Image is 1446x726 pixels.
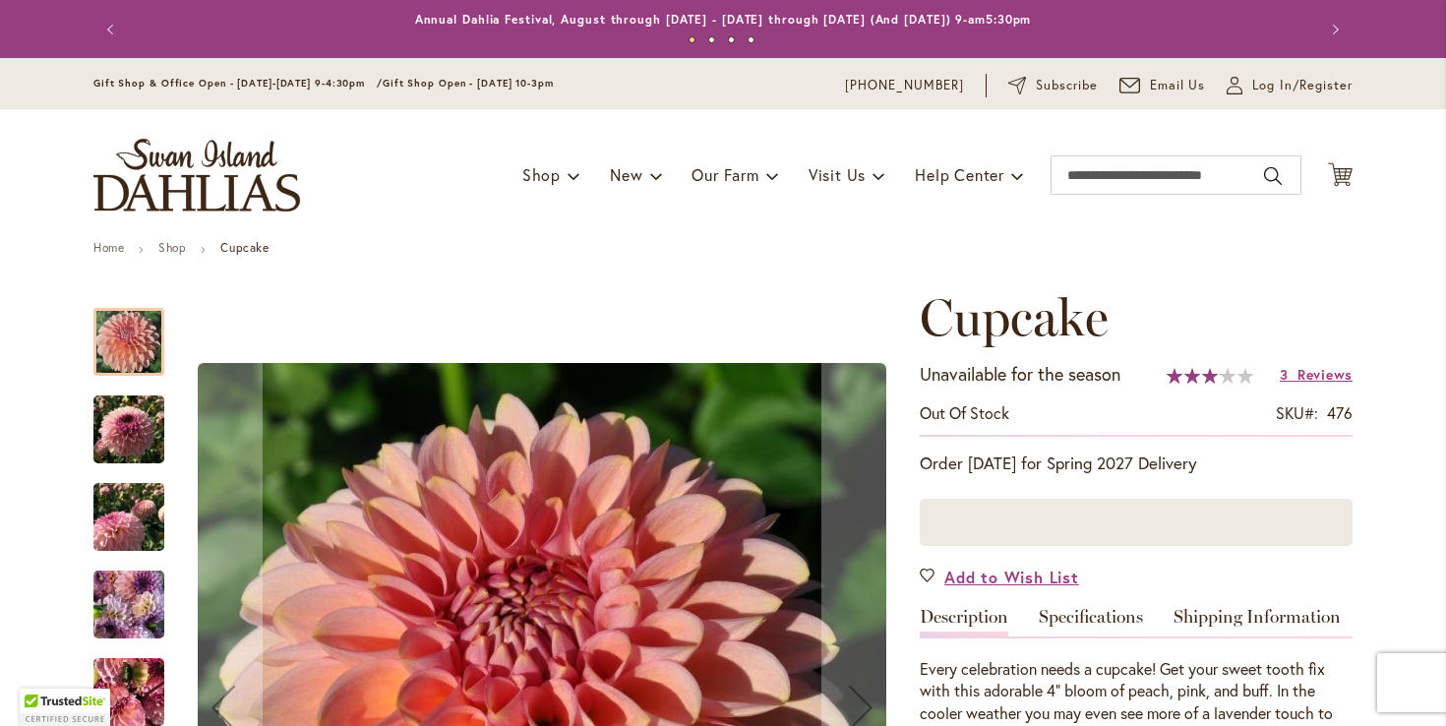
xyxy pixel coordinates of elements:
div: Availability [920,402,1009,425]
strong: Cupcake [220,240,269,255]
a: Shop [158,240,186,255]
a: Shipping Information [1174,608,1341,636]
span: Shop [522,164,561,185]
span: Subscribe [1036,76,1098,95]
span: New [610,164,642,185]
button: Next [1313,10,1353,49]
a: Email Us [1119,76,1206,95]
a: Log In/Register [1227,76,1353,95]
a: [PHONE_NUMBER] [845,76,964,95]
span: Out of stock [920,402,1009,423]
span: Add to Wish List [944,566,1079,588]
button: 2 of 4 [708,36,715,43]
button: 1 of 4 [689,36,695,43]
a: Specifications [1039,608,1143,636]
a: store logo [93,139,300,212]
span: Log In/Register [1252,76,1353,95]
a: Home [93,240,124,255]
div: Cupcake [93,551,184,638]
span: Reviews [1297,365,1353,384]
span: Gift Shop & Office Open - [DATE]-[DATE] 9-4:30pm / [93,77,383,90]
div: 476 [1327,402,1353,425]
span: Help Center [915,164,1004,185]
div: Cupcake [93,638,184,726]
p: Order [DATE] for Spring 2027 Delivery [920,452,1353,475]
span: Visit Us [809,164,866,185]
span: Our Farm [692,164,758,185]
div: Cupcake [93,463,184,551]
span: 3 [1280,365,1289,384]
div: Cupcake [93,288,184,376]
div: Cupcake [93,376,184,463]
button: Previous [93,10,133,49]
img: Cupcake [93,383,164,477]
button: 3 of 4 [728,36,735,43]
span: Gift Shop Open - [DATE] 10-3pm [383,77,554,90]
a: 3 Reviews [1280,365,1353,384]
strong: SKU [1276,402,1318,423]
a: Annual Dahlia Festival, August through [DATE] - [DATE] through [DATE] (And [DATE]) 9-am5:30pm [415,12,1032,27]
p: Unavailable for the season [920,362,1120,388]
div: TrustedSite Certified [20,689,110,726]
img: Cupcake [93,558,164,652]
span: Email Us [1150,76,1206,95]
a: Add to Wish List [920,566,1079,588]
button: 4 of 4 [748,36,754,43]
a: Description [920,608,1008,636]
img: Cupcake [93,470,164,565]
div: 62% [1167,368,1253,384]
span: Cupcake [920,286,1109,348]
a: Subscribe [1008,76,1098,95]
